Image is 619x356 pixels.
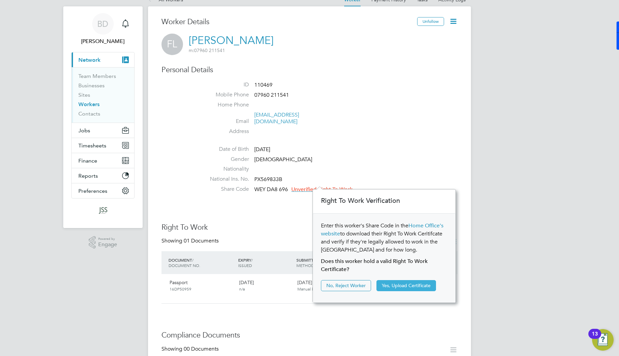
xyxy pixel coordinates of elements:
[189,47,194,53] span: m:
[189,34,274,47] a: [PERSON_NAME]
[78,57,101,63] span: Network
[78,110,100,117] a: Contacts
[71,37,135,45] span: Ben Densham
[202,166,249,173] label: Nationality
[295,254,353,271] div: SUBMITTED
[72,168,134,183] button: Reports
[376,280,436,291] button: Yes, Upload Certificate
[78,173,98,179] span: Reports
[98,19,109,28] span: BD
[78,82,105,89] a: Businesses
[71,13,135,45] a: BD[PERSON_NAME]
[202,81,249,88] label: ID
[167,254,236,271] div: DOCUMENT
[321,196,449,205] h1: Right To Work Verification
[254,186,288,193] span: WEY DA8 696
[192,257,193,263] span: /
[167,277,236,294] div: Passport
[78,158,97,164] span: Finance
[170,286,191,292] span: 16DP50959
[161,223,458,232] h3: Right To Work
[184,346,219,352] span: 00 Documents
[161,237,220,244] div: Showing
[239,286,245,292] span: n/a
[161,330,458,340] h3: Compliance Documents
[296,263,314,268] span: METHOD
[592,329,614,351] button: Open Resource Center, 13 new notifications
[321,280,371,291] button: No, Reject Worker
[254,176,282,183] span: PX569833B
[202,186,249,193] label: Share Code
[236,254,295,271] div: EXPIRY
[238,263,252,268] span: ISSUED
[291,186,353,193] span: Unverified Right To Work
[202,128,249,135] label: Address
[78,188,107,194] span: Preferences
[78,73,116,79] a: Team Members
[78,101,100,107] a: Workers
[321,222,447,254] p: Enter this worker's Share Code in the to download their Right To Work Ceritifcate and verify if t...
[236,277,295,294] div: [DATE]
[202,176,249,183] label: National Ins. No.
[78,127,90,134] span: Jobs
[202,156,249,163] label: Gender
[161,17,417,27] h3: Worker Details
[254,112,299,125] a: [EMAIL_ADDRESS][DOMAIN_NAME]
[254,82,272,88] span: 110469
[78,142,106,149] span: Timesheets
[71,205,135,216] a: Go to home page
[97,205,109,216] img: jss-search-logo-retina.png
[297,286,350,292] span: Manual by [PERSON_NAME].
[98,236,117,242] span: Powered by
[184,237,219,244] span: 01 Documents
[254,146,270,153] span: [DATE]
[202,146,249,153] label: Date of Birth
[321,257,447,273] p: Does this worker hold a valid Right To Work Certificate?
[417,17,444,26] button: Unfollow
[254,156,312,163] span: [DEMOGRAPHIC_DATA]
[78,92,90,98] a: Sites
[251,257,253,263] span: /
[63,6,143,228] nav: Main navigation
[189,47,225,53] span: 07960 211541
[72,52,134,67] button: Network
[72,153,134,168] button: Finance
[295,277,353,294] div: [DATE]
[592,334,598,343] div: 13
[254,92,289,98] span: 07960 211541
[202,118,249,125] label: Email
[72,67,134,123] div: Network
[169,263,200,268] span: DOCUMENT NO.
[202,91,249,98] label: Mobile Phone
[161,65,458,75] h3: Personal Details
[72,138,134,153] button: Timesheets
[72,123,134,138] button: Jobs
[89,236,117,249] a: Powered byEngage
[98,242,117,248] span: Engage
[161,346,220,353] div: Showing
[202,101,249,108] label: Home Phone
[72,183,134,198] button: Preferences
[161,34,183,55] span: FL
